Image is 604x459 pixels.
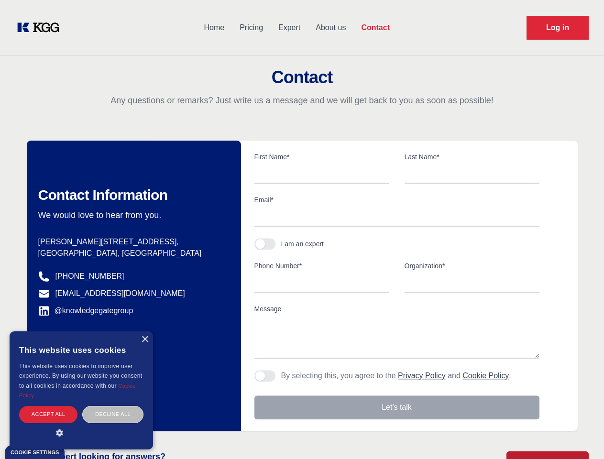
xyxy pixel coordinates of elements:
[38,305,133,317] a: @knowledgegategroup
[405,152,539,162] label: Last Name*
[281,239,324,249] div: I am an expert
[19,383,136,398] a: Cookie Policy
[38,236,226,248] p: [PERSON_NAME][STREET_ADDRESS],
[254,195,539,205] label: Email*
[38,209,226,221] p: We would love to hear from you.
[82,406,143,423] div: Decline all
[281,370,511,382] p: By selecting this, you agree to the and .
[141,336,148,343] div: Close
[196,15,232,40] a: Home
[462,372,509,380] a: Cookie Policy
[308,15,353,40] a: About us
[55,271,124,282] a: [PHONE_NUMBER]
[19,363,142,389] span: This website uses cookies to improve user experience. By using our website you consent to all coo...
[19,406,77,423] div: Accept all
[11,68,593,87] h2: Contact
[55,288,185,299] a: [EMAIL_ADDRESS][DOMAIN_NAME]
[38,248,226,259] p: [GEOGRAPHIC_DATA], [GEOGRAPHIC_DATA]
[11,450,59,455] div: Cookie settings
[353,15,397,40] a: Contact
[232,15,271,40] a: Pricing
[11,95,593,106] p: Any questions or remarks? Just write us a message and we will get back to you as soon as possible!
[19,339,143,361] div: This website uses cookies
[398,372,446,380] a: Privacy Policy
[254,395,539,419] button: Let's talk
[271,15,308,40] a: Expert
[15,20,67,35] a: KOL Knowledge Platform: Talk to Key External Experts (KEE)
[405,261,539,271] label: Organization*
[254,304,539,314] label: Message
[556,413,604,459] iframe: Chat Widget
[254,152,389,162] label: First Name*
[254,261,389,271] label: Phone Number*
[38,186,226,204] h2: Contact Information
[527,16,589,40] a: Request Demo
